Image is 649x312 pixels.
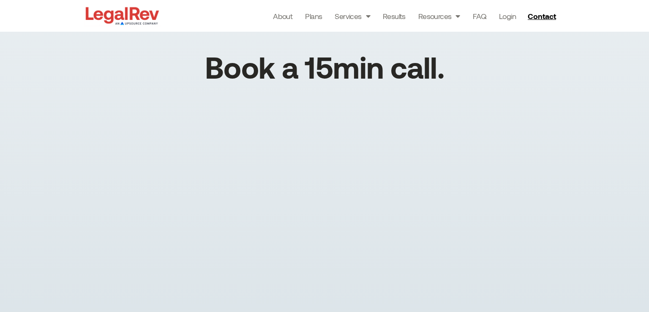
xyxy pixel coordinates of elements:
[273,10,516,22] nav: Menu
[305,10,322,22] a: Plans
[528,12,556,20] span: Contact
[418,10,460,22] a: Resources
[473,10,486,22] a: FAQ
[205,52,444,82] h1: Book a 15min call.
[499,10,516,22] a: Login
[335,10,370,22] a: Services
[524,9,562,23] a: Contact
[383,10,406,22] a: Results
[273,10,292,22] a: About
